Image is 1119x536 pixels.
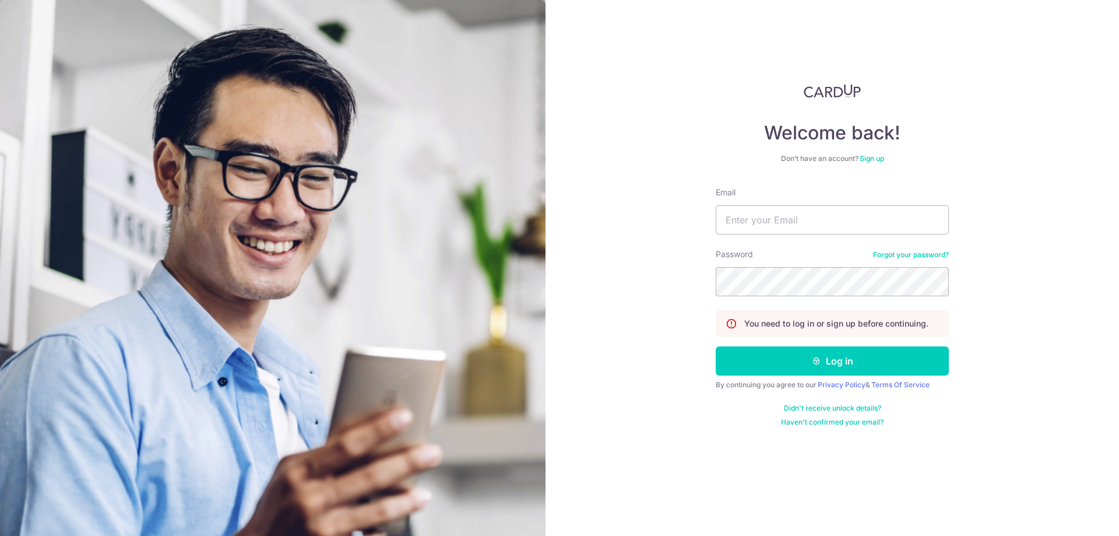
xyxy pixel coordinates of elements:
[716,187,736,198] label: Email
[873,250,949,260] a: Forgot your password?
[716,121,949,145] h4: Welcome back!
[804,84,861,98] img: CardUp Logo
[818,380,865,389] a: Privacy Policy
[871,380,930,389] a: Terms Of Service
[716,248,753,260] label: Password
[784,404,881,413] a: Didn't receive unlock details?
[716,346,949,376] button: Log in
[716,154,949,163] div: Don’t have an account?
[781,418,884,427] a: Haven't confirmed your email?
[860,154,884,163] a: Sign up
[716,380,949,390] div: By continuing you agree to our &
[744,318,928,330] p: You need to log in or sign up before continuing.
[716,205,949,234] input: Enter your Email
